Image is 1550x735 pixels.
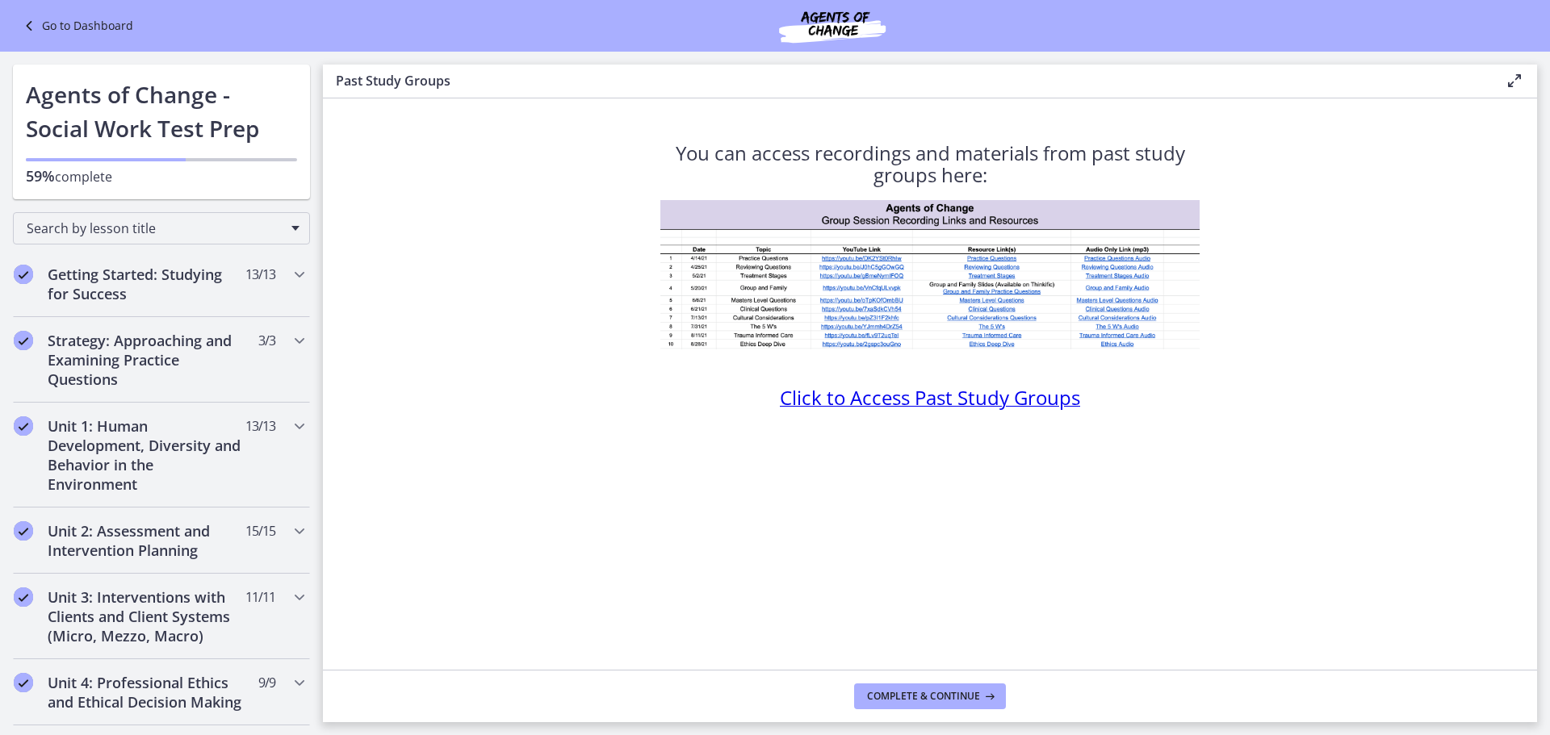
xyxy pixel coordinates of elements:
span: 13 / 13 [245,416,275,436]
h2: Getting Started: Studying for Success [48,265,245,303]
i: Completed [14,587,33,607]
span: Search by lesson title [27,219,283,237]
span: 15 / 15 [245,521,275,541]
img: Screen_Shot_2021-09-09_at_8.18.20_PM.png [660,200,1200,349]
h2: Unit 4: Professional Ethics and Ethical Decision Making [48,673,245,712]
span: 13 / 13 [245,265,275,284]
span: Complete & continue [867,690,980,703]
h2: Unit 2: Assessment and Intervention Planning [48,521,245,560]
span: You can access recordings and materials from past study groups here: [676,140,1185,188]
img: Agents of Change [735,6,929,45]
i: Completed [14,331,33,350]
span: 3 / 3 [258,331,275,350]
a: Go to Dashboard [19,16,133,35]
button: Complete & continue [854,683,1006,709]
h2: Unit 1: Human Development, Diversity and Behavior in the Environment [48,416,245,494]
a: Click to Access Past Study Groups [780,391,1080,409]
p: complete [26,166,297,186]
h2: Strategy: Approaching and Examining Practice Questions [48,331,245,389]
i: Completed [14,673,33,692]
h1: Agents of Change - Social Work Test Prep [26,77,297,145]
h3: Past Study Groups [336,71,1479,90]
span: 9 / 9 [258,673,275,692]
span: 11 / 11 [245,587,275,607]
span: 59% [26,166,55,186]
i: Completed [14,265,33,284]
i: Completed [14,416,33,436]
h2: Unit 3: Interventions with Clients and Client Systems (Micro, Mezzo, Macro) [48,587,245,645]
span: Click to Access Past Study Groups [780,384,1080,411]
div: Search by lesson title [13,212,310,244]
i: Completed [14,521,33,541]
